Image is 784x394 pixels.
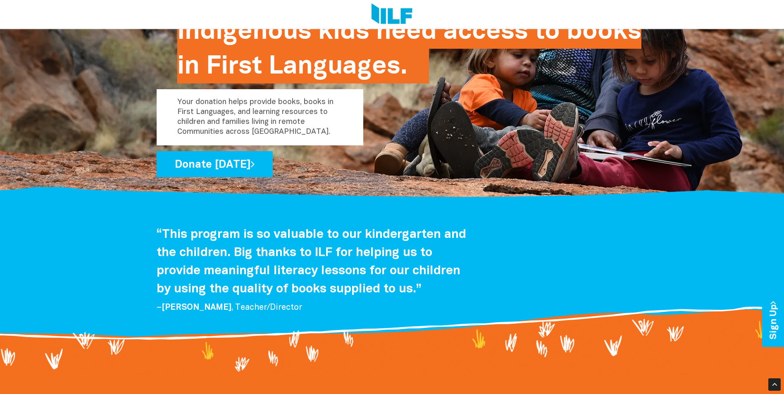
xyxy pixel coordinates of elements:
h4: “This program is so valuable to our kindergarten and the children. Big thanks to ILF for helping ... [157,225,467,298]
span: [PERSON_NAME] [162,304,231,311]
a: Donate [DATE] [157,151,273,177]
p: Your donation helps provide books, books in First Languages, and learning resources to children a... [157,89,363,145]
p: – , Teacher/Director [157,302,467,313]
img: Logo [372,3,412,26]
div: Scroll Back to Top [768,378,781,391]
